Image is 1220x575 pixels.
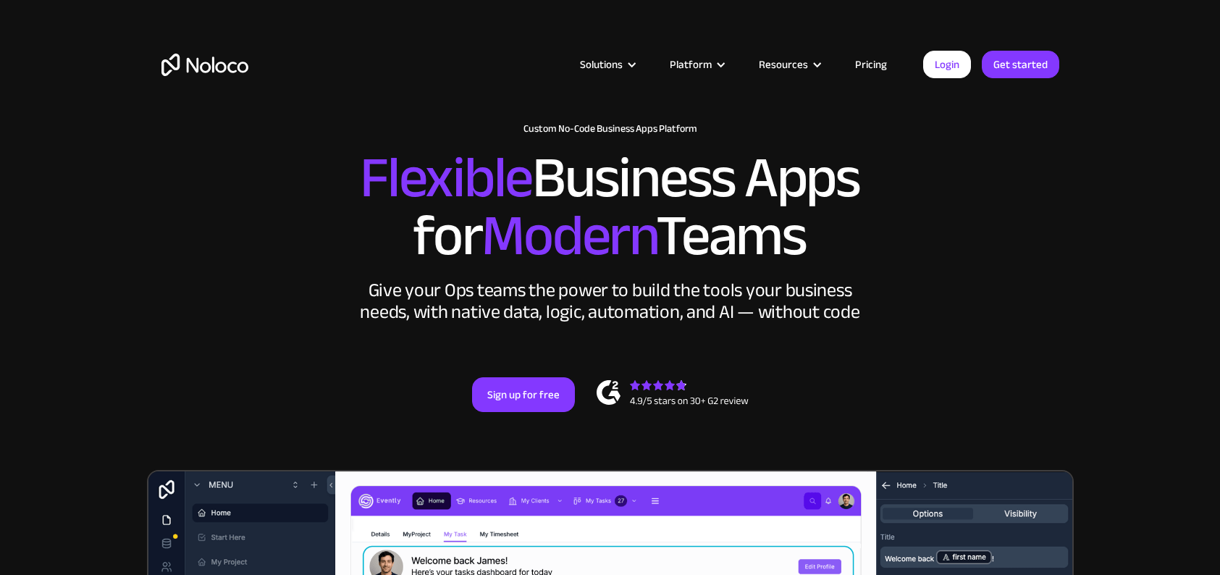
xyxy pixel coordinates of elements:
a: Pricing [837,55,905,74]
div: Platform [652,55,741,74]
div: Platform [670,55,712,74]
div: Solutions [562,55,652,74]
span: Modern [481,182,656,290]
a: home [161,54,248,76]
a: Get started [982,51,1059,78]
div: Solutions [580,55,623,74]
div: Resources [759,55,808,74]
a: Login [923,51,971,78]
a: Sign up for free [472,377,575,412]
div: Give your Ops teams the power to build the tools your business needs, with native data, logic, au... [357,280,864,323]
h2: Business Apps for Teams [161,149,1059,265]
div: Resources [741,55,837,74]
span: Flexible [360,124,532,232]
